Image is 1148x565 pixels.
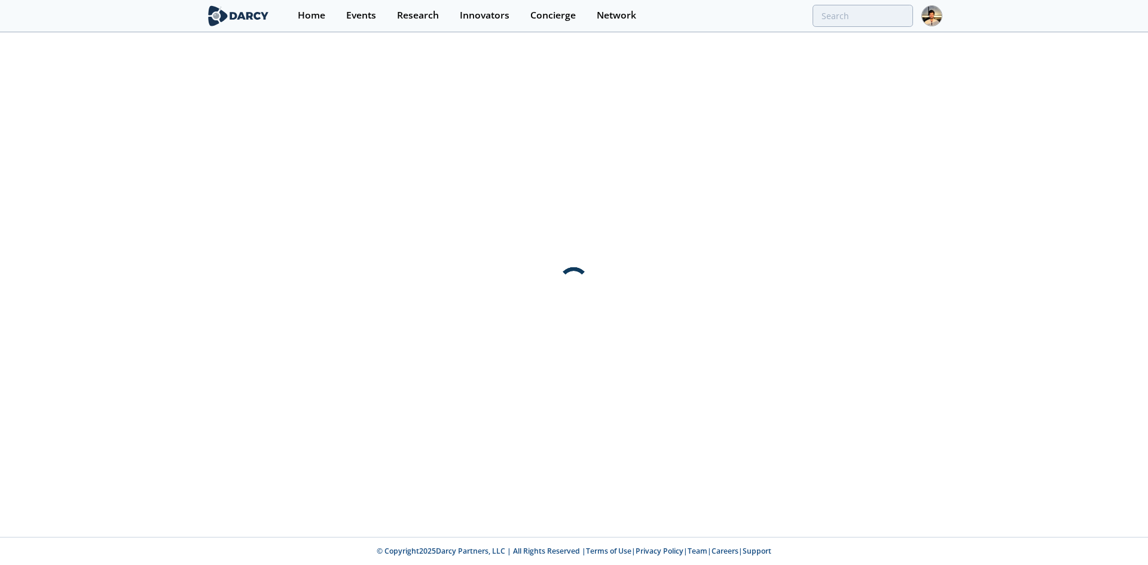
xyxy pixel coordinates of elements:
[597,11,636,20] div: Network
[206,5,271,26] img: logo-wide.svg
[132,546,1016,557] p: © Copyright 2025 Darcy Partners, LLC | All Rights Reserved | | | | |
[298,11,325,20] div: Home
[743,546,771,556] a: Support
[813,5,913,27] input: Advanced Search
[586,546,631,556] a: Terms of Use
[636,546,683,556] a: Privacy Policy
[530,11,576,20] div: Concierge
[460,11,509,20] div: Innovators
[712,546,738,556] a: Careers
[921,5,942,26] img: Profile
[397,11,439,20] div: Research
[688,546,707,556] a: Team
[346,11,376,20] div: Events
